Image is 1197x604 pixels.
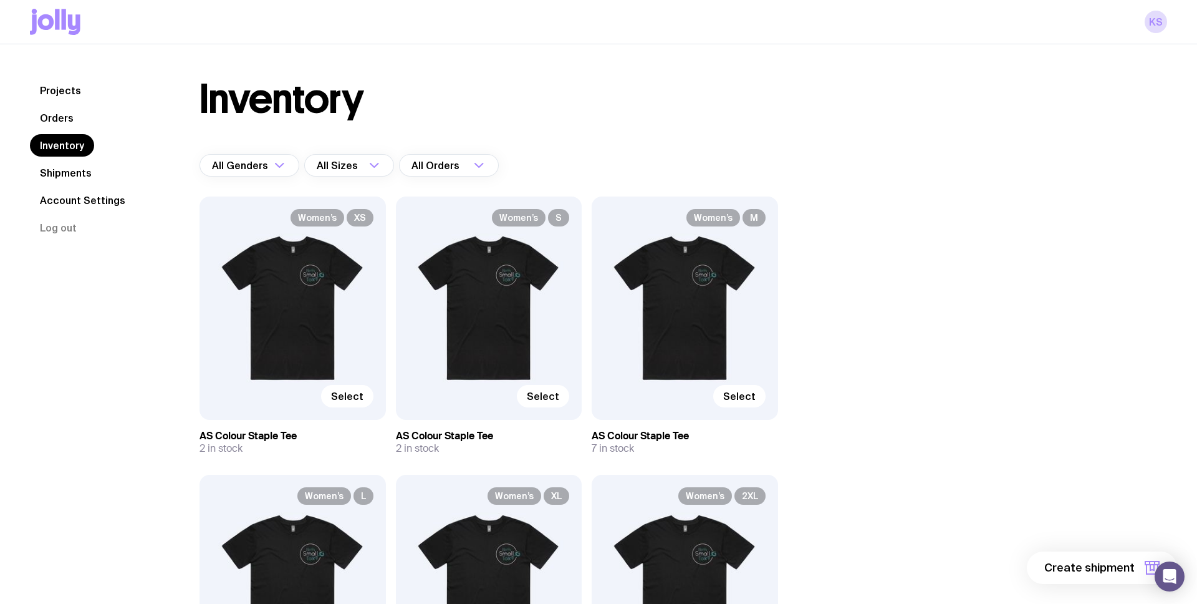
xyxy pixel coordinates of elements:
[199,442,243,455] span: 2 in stock
[544,487,569,505] span: XL
[347,209,373,226] span: XS
[199,154,299,177] div: Search for option
[1145,11,1167,33] a: kS
[399,154,499,177] div: Search for option
[30,107,84,129] a: Orders
[360,154,365,177] input: Search for option
[723,390,756,402] span: Select
[212,154,271,177] span: All Genders
[734,487,766,505] span: 2XL
[686,209,740,226] span: Women’s
[1155,562,1185,592] div: Open Intercom Messenger
[199,430,386,442] h3: AS Colour Staple Tee
[678,487,732,505] span: Women’s
[30,134,94,157] a: Inventory
[304,154,394,177] div: Search for option
[317,154,360,177] span: All Sizes
[1027,552,1177,584] button: Create shipment
[396,430,582,442] h3: AS Colour Staple Tee
[492,209,546,226] span: Women’s
[592,442,634,455] span: 7 in stock
[527,390,559,402] span: Select
[30,79,91,102] a: Projects
[30,189,135,212] a: Account Settings
[199,79,363,119] h1: Inventory
[743,209,766,226] span: M
[1044,560,1135,575] span: Create shipment
[297,487,351,505] span: Women’s
[30,162,102,184] a: Shipments
[488,487,541,505] span: Women’s
[548,209,569,226] span: S
[592,430,778,442] h3: AS Colour Staple Tee
[331,390,363,402] span: Select
[462,154,470,177] input: Search for option
[353,487,373,505] span: L
[411,154,462,177] span: All Orders
[291,209,344,226] span: Women’s
[30,217,87,239] button: Log out
[396,442,439,455] span: 2 in stock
